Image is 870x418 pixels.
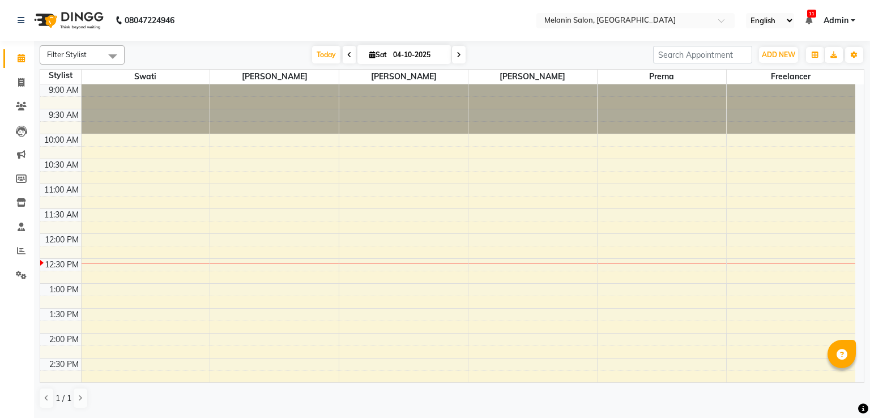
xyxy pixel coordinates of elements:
[210,70,339,84] span: [PERSON_NAME]
[47,359,81,370] div: 2:30 PM
[46,109,81,121] div: 9:30 AM
[82,70,210,84] span: Swati
[807,10,816,18] span: 11
[366,50,390,59] span: Sat
[56,393,71,404] span: 1 / 1
[822,373,859,407] iframe: chat widget
[42,184,81,196] div: 11:00 AM
[762,50,795,59] span: ADD NEW
[47,284,81,296] div: 1:00 PM
[47,50,87,59] span: Filter Stylist
[312,46,340,63] span: Today
[42,259,81,271] div: 12:30 PM
[47,309,81,321] div: 1:30 PM
[46,84,81,96] div: 9:00 AM
[653,46,752,63] input: Search Appointment
[598,70,726,84] span: Prerna
[42,234,81,246] div: 12:00 PM
[824,15,848,27] span: Admin
[468,70,597,84] span: [PERSON_NAME]
[727,70,855,84] span: freelancer
[47,334,81,346] div: 2:00 PM
[42,159,81,171] div: 10:30 AM
[125,5,174,36] b: 08047224946
[390,46,446,63] input: 2025-10-04
[759,47,798,63] button: ADD NEW
[29,5,106,36] img: logo
[339,70,468,84] span: [PERSON_NAME]
[42,134,81,146] div: 10:00 AM
[805,15,812,25] a: 11
[42,209,81,221] div: 11:30 AM
[40,70,81,82] div: Stylist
